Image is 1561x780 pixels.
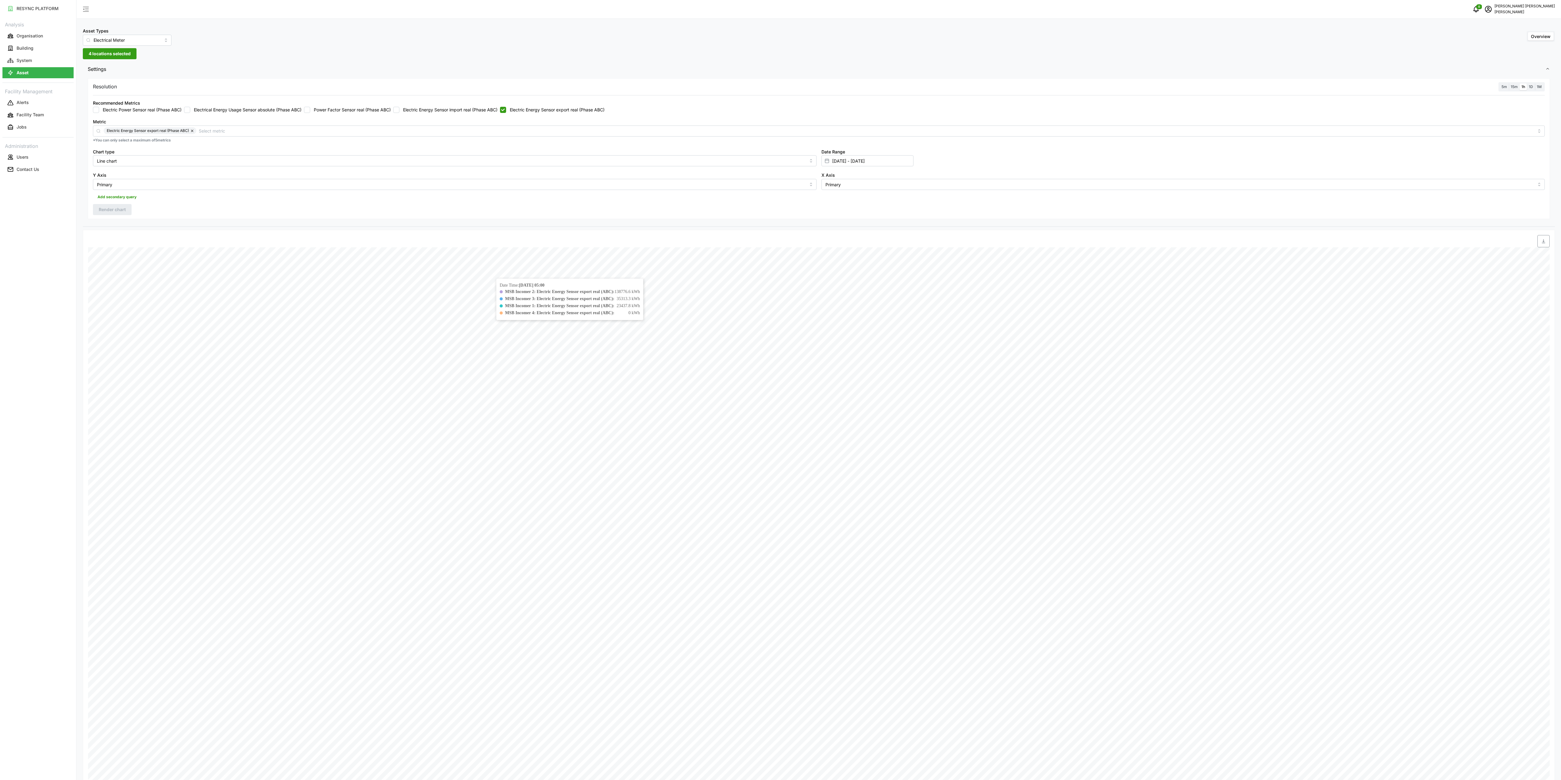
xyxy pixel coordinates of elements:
span: 35313.3 kWh [617,295,640,302]
p: [PERSON_NAME] [1494,9,1555,15]
a: Alerts [2,97,74,109]
p: System [17,57,32,64]
a: System [2,54,74,67]
span: 15m [1511,84,1518,89]
span: 1h [1521,84,1525,89]
span: Overview [1531,34,1551,39]
span: 23437.8 kWh [617,303,640,309]
span: 1D [1529,84,1533,89]
input: Select chart type [93,155,817,166]
a: Organisation [2,30,74,42]
b: [DATE] 05:00 [519,283,544,288]
a: Facility Team [2,109,74,121]
a: Jobs [2,121,74,133]
p: Resolution [93,83,117,91]
p: [PERSON_NAME] [PERSON_NAME] [1494,3,1555,9]
span: Electric Energy Sensor export real (Phase ABC) [107,127,189,134]
button: notifications [1470,3,1482,15]
label: Metric [93,118,106,125]
button: Render chart [93,204,132,215]
a: Asset [2,67,74,79]
p: Facility Management [2,87,74,95]
button: System [2,55,74,66]
button: Add secondary query [93,192,141,202]
p: Asset [17,70,29,76]
label: Date Range [821,149,845,155]
span: 5m [1501,84,1507,89]
p: Alerts [17,99,29,106]
p: Administration [2,141,74,150]
p: *You can only select a maximum of 5 metrics [93,138,1545,143]
p: Facility Team [17,112,44,118]
button: Users [2,152,74,163]
p: Jobs [17,124,27,130]
span: 0 kWh [629,310,640,316]
span: 4 locations selected [89,48,131,59]
input: Select metric [199,127,1534,134]
p: Organisation [17,33,43,39]
b: MSB Incomer 2: Electric Energy Sensor export real (ABC): [505,289,614,294]
input: Select date range [821,155,913,166]
span: 138776.6 kWh [614,288,640,295]
div: Recommended Metrics [93,100,140,106]
span: 0 [1478,5,1480,9]
button: Asset [2,67,74,78]
p: RESYNC PLATFORM [17,6,59,12]
button: Building [2,43,74,54]
input: Select Y axis [93,179,817,190]
label: Electric Energy Sensor import real (Phase ABC) [399,107,498,113]
p: Building [17,45,33,51]
p: Contact Us [17,166,39,172]
input: Select X axis [821,179,1545,190]
button: RESYNC PLATFORM [2,3,74,14]
label: Chart type [93,149,114,155]
b: MSB Incomer 3: Electric Energy Sensor export real (ABC): [505,296,614,301]
a: Users [2,151,74,163]
label: Electrical Energy Usage Sensor absolute (Phase ABC) [190,107,302,113]
button: 4 locations selected [83,48,136,59]
label: X Axis [821,172,835,179]
label: Asset Types [83,28,109,34]
button: Contact Us [2,164,74,175]
a: Building [2,42,74,54]
button: Settings [83,62,1555,77]
label: Electric Energy Sensor export real (Phase ABC) [506,107,605,113]
div: Settings [83,77,1555,227]
a: RESYNC PLATFORM [2,2,74,15]
button: Organisation [2,30,74,41]
p: Analysis [2,20,74,29]
span: Render chart [99,204,126,215]
span: 1M [1537,84,1542,89]
span: Settings [88,62,1545,77]
b: MSB Incomer 1: Electric Energy Sensor export real (ABC): [505,303,614,308]
button: Jobs [2,122,74,133]
p: Users [17,154,29,160]
a: Contact Us [2,163,74,176]
b: MSB Incomer 4: Electric Energy Sensor export real (ABC): [505,311,614,315]
label: Electric Power Sensor real (Phase ABC) [99,107,182,113]
button: Alerts [2,97,74,108]
label: Power Factor Sensor real (Phase ABC) [310,107,391,113]
div: Date Time: [496,279,643,320]
label: Y Axis [93,172,106,179]
span: Add secondary query [98,193,136,201]
button: Facility Team [2,110,74,121]
button: schedule [1482,3,1494,15]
